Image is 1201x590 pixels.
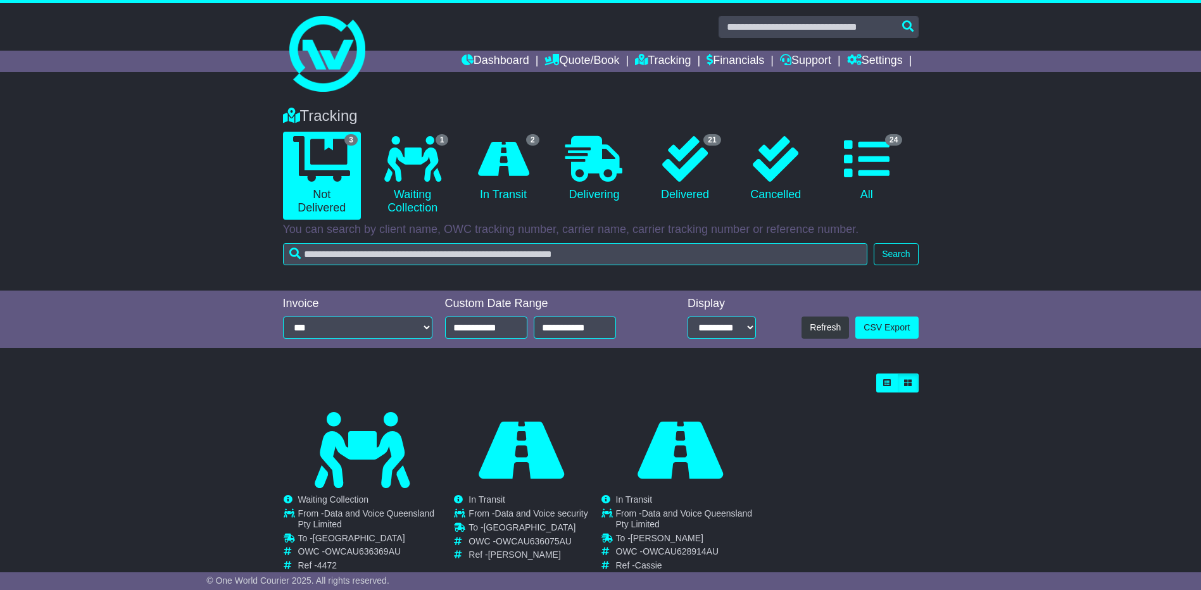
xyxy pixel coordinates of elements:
[344,134,358,146] span: 3
[277,107,925,125] div: Tracking
[468,494,505,505] span: In Transit
[737,132,815,206] a: Cancelled
[635,560,662,570] span: Cassie
[313,533,405,543] span: [GEOGRAPHIC_DATA]
[616,494,653,505] span: In Transit
[298,508,441,533] td: From -
[643,546,719,556] span: OWCAU628914AU
[468,508,588,522] td: From -
[526,134,539,146] span: 2
[496,536,572,546] span: OWCAU636075AU
[374,132,451,220] a: 1 Waiting Collection
[283,132,361,220] a: 3 Not Delivered
[298,560,441,571] td: Ref -
[298,546,441,560] td: OWC -
[555,132,633,206] a: Delivering
[616,546,759,560] td: OWC -
[688,297,756,311] div: Display
[707,51,764,72] a: Financials
[847,51,903,72] a: Settings
[462,51,529,72] a: Dashboard
[445,297,648,311] div: Custom Date Range
[206,575,389,586] span: © One World Courier 2025. All rights reserved.
[317,560,337,570] span: 4472
[616,508,759,533] td: From -
[325,546,401,556] span: OWCAU636369AU
[827,132,905,206] a: 24 All
[298,533,441,547] td: To -
[635,51,691,72] a: Tracking
[616,560,759,571] td: Ref -
[802,317,849,339] button: Refresh
[855,317,918,339] a: CSV Export
[283,297,432,311] div: Invoice
[488,549,561,560] span: [PERSON_NAME]
[464,132,542,206] a: 2 In Transit
[874,243,918,265] button: Search
[468,536,588,550] td: OWC -
[484,522,576,532] span: [GEOGRAPHIC_DATA]
[616,508,753,529] span: Data and Voice Queensland Pty Limited
[703,134,720,146] span: 21
[283,223,919,237] p: You can search by client name, OWC tracking number, carrier name, carrier tracking number or refe...
[885,134,902,146] span: 24
[298,508,435,529] span: Data and Voice Queensland Pty Limited
[780,51,831,72] a: Support
[646,132,724,206] a: 21 Delivered
[631,533,703,543] span: [PERSON_NAME]
[298,494,369,505] span: Waiting Collection
[544,51,619,72] a: Quote/Book
[616,533,759,547] td: To -
[495,508,588,518] span: Data and Voice security
[468,549,588,560] td: Ref -
[468,522,588,536] td: To -
[436,134,449,146] span: 1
